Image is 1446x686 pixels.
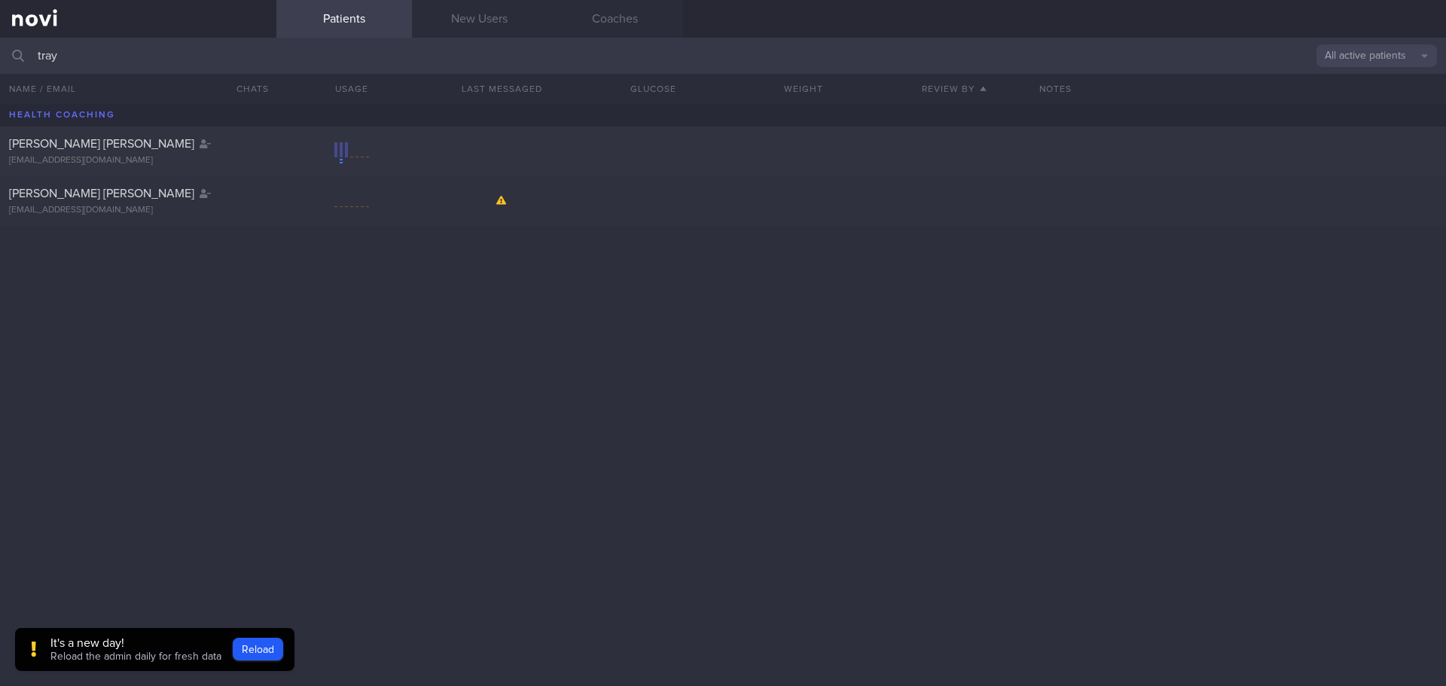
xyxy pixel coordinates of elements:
div: It's a new day! [50,636,221,651]
div: [EMAIL_ADDRESS][DOMAIN_NAME] [9,205,267,216]
div: [EMAIL_ADDRESS][DOMAIN_NAME] [9,155,267,166]
div: Usage [276,74,427,104]
button: Chats [216,74,276,104]
button: All active patients [1316,44,1437,67]
span: [PERSON_NAME] [PERSON_NAME] [9,138,194,150]
button: Last Messaged [427,74,578,104]
button: Reload [233,638,283,660]
button: Review By [879,74,1030,104]
span: [PERSON_NAME] [PERSON_NAME] [9,188,194,200]
div: Notes [1030,74,1446,104]
span: Reload the admin daily for fresh data [50,651,221,662]
button: Glucose [578,74,728,104]
button: Weight [728,74,879,104]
